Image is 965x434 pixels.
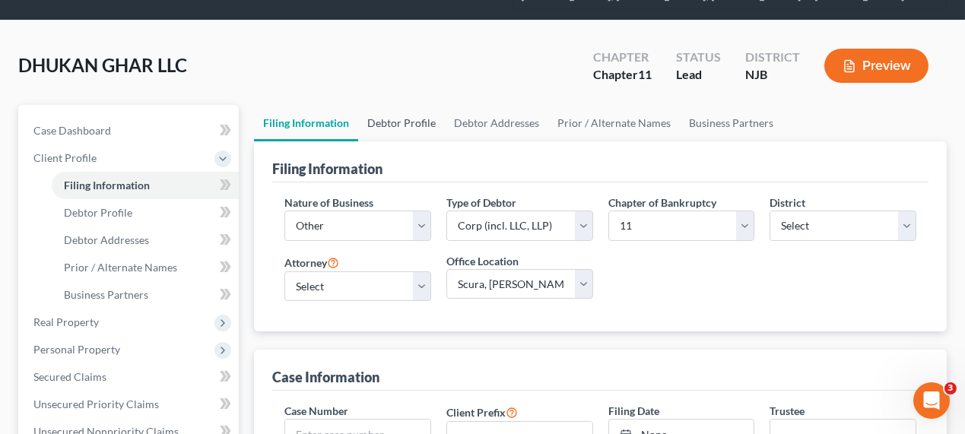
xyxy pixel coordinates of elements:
[446,195,516,211] label: Type of Debtor
[33,151,97,164] span: Client Profile
[33,315,99,328] span: Real Property
[272,160,383,178] div: Filing Information
[358,105,445,141] a: Debtor Profile
[770,195,805,211] label: District
[33,343,120,356] span: Personal Property
[18,54,187,76] span: DHUKAN GHAR LLC
[52,227,239,254] a: Debtor Addresses
[52,254,239,281] a: Prior / Alternate Names
[52,199,239,227] a: Debtor Profile
[770,403,805,419] label: Trustee
[593,49,652,66] div: Chapter
[33,398,159,410] span: Unsecured Priority Claims
[64,288,148,301] span: Business Partners
[272,368,379,386] div: Case Information
[745,66,800,84] div: NJB
[944,382,957,394] span: 3
[548,105,680,141] a: Prior / Alternate Names
[21,391,239,418] a: Unsecured Priority Claims
[33,124,111,137] span: Case Dashboard
[52,281,239,309] a: Business Partners
[638,67,652,81] span: 11
[608,195,716,211] label: Chapter of Bankruptcy
[680,105,782,141] a: Business Partners
[676,66,721,84] div: Lead
[745,49,800,66] div: District
[21,363,239,391] a: Secured Claims
[284,403,348,419] label: Case Number
[284,253,339,271] label: Attorney
[64,261,177,274] span: Prior / Alternate Names
[64,179,150,192] span: Filing Information
[446,403,518,421] label: Client Prefix
[21,117,239,144] a: Case Dashboard
[913,382,950,419] iframe: Intercom live chat
[254,105,358,141] a: Filing Information
[676,49,721,66] div: Status
[64,206,132,219] span: Debtor Profile
[284,195,373,211] label: Nature of Business
[824,49,928,83] button: Preview
[445,105,548,141] a: Debtor Addresses
[446,253,519,269] label: Office Location
[52,172,239,199] a: Filing Information
[64,233,149,246] span: Debtor Addresses
[33,370,106,383] span: Secured Claims
[593,66,652,84] div: Chapter
[608,403,659,419] label: Filing Date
